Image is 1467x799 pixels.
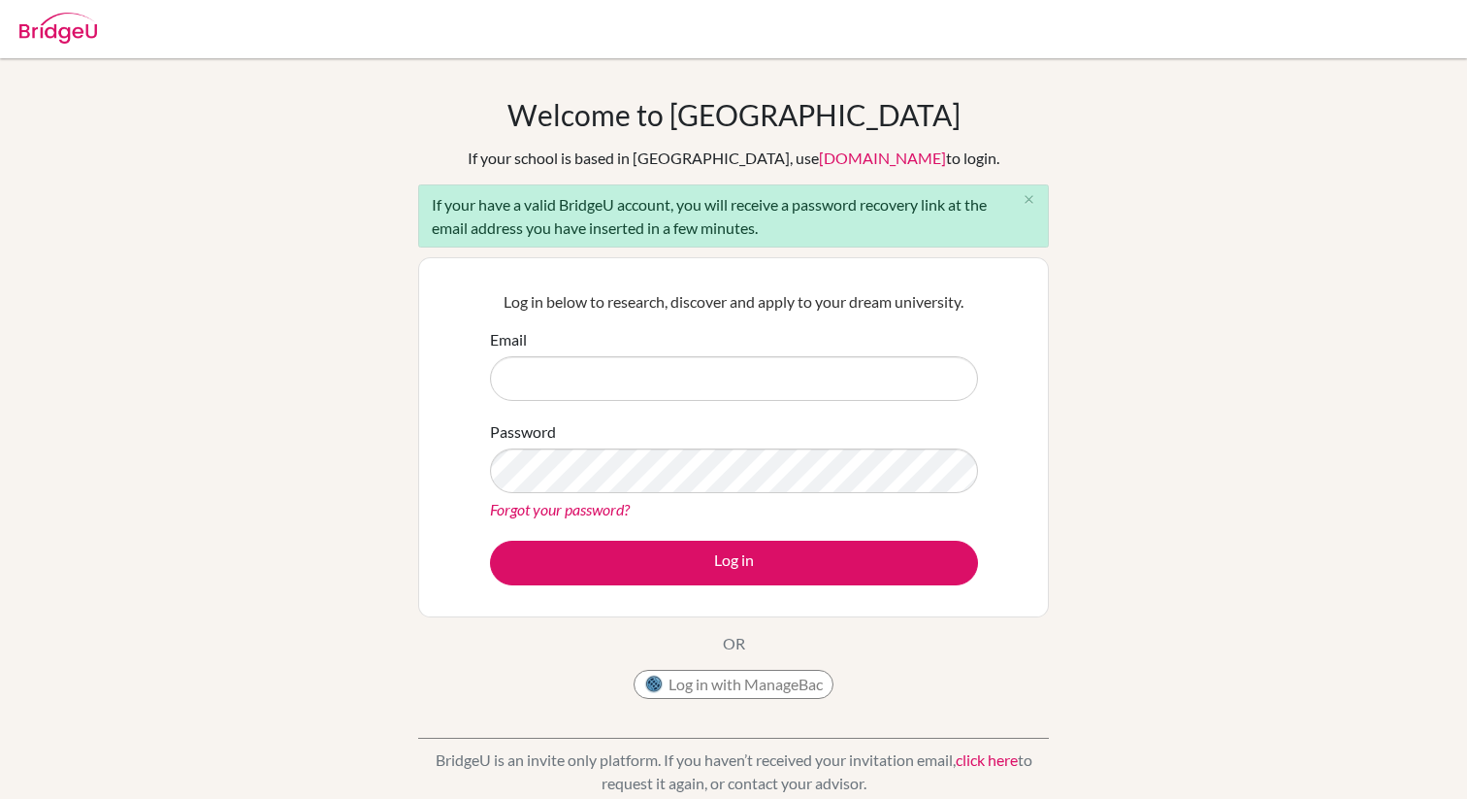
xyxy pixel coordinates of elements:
button: Log in [490,541,978,585]
img: Bridge-U [19,13,97,44]
a: Forgot your password? [490,500,630,518]
a: [DOMAIN_NAME] [819,149,946,167]
div: If your school is based in [GEOGRAPHIC_DATA], use to login. [468,147,999,170]
div: If your have a valid BridgeU account, you will receive a password recovery link at the email addr... [418,184,1049,248]
p: Log in below to research, discover and apply to your dream university. [490,290,978,314]
label: Password [490,420,556,444]
p: OR [723,632,745,655]
p: BridgeU is an invite only platform. If you haven’t received your invitation email, to request it ... [418,749,1049,795]
i: close [1022,192,1036,207]
button: Close [1009,185,1048,215]
button: Log in with ManageBac [634,670,833,699]
h1: Welcome to [GEOGRAPHIC_DATA] [507,97,961,132]
a: click here [956,750,1018,769]
label: Email [490,328,527,351]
